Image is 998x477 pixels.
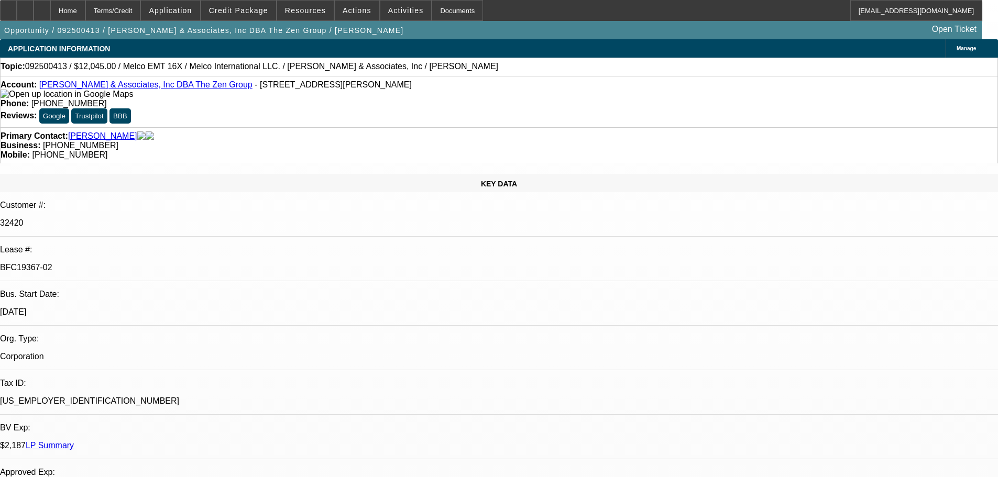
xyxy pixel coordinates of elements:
[335,1,379,20] button: Actions
[1,80,37,89] strong: Account:
[4,26,403,35] span: Opportunity / 092500413 / [PERSON_NAME] & Associates, Inc DBA The Zen Group / [PERSON_NAME]
[71,108,107,124] button: Trustpilot
[285,6,326,15] span: Resources
[39,80,253,89] a: [PERSON_NAME] & Associates, Inc DBA The Zen Group
[146,131,154,141] img: linkedin-icon.png
[39,108,69,124] button: Google
[957,46,976,51] span: Manage
[277,1,334,20] button: Resources
[209,6,268,15] span: Credit Package
[149,6,192,15] span: Application
[1,99,29,108] strong: Phone:
[380,1,432,20] button: Activities
[8,45,110,53] span: APPLICATION INFORMATION
[388,6,424,15] span: Activities
[255,80,412,89] span: - [STREET_ADDRESS][PERSON_NAME]
[1,62,25,71] strong: Topic:
[201,1,276,20] button: Credit Package
[26,441,74,450] a: LP Summary
[109,108,131,124] button: BBB
[32,150,107,159] span: [PHONE_NUMBER]
[25,62,498,71] span: 092500413 / $12,045.00 / Melco EMT 16X / Melco International LLC. / [PERSON_NAME] & Associates, I...
[1,141,40,150] strong: Business:
[1,131,68,141] strong: Primary Contact:
[31,99,107,108] span: [PHONE_NUMBER]
[1,90,133,99] img: Open up location in Google Maps
[343,6,371,15] span: Actions
[1,90,133,98] a: View Google Maps
[43,141,118,150] span: [PHONE_NUMBER]
[68,131,137,141] a: [PERSON_NAME]
[1,150,30,159] strong: Mobile:
[141,1,200,20] button: Application
[137,131,146,141] img: facebook-icon.png
[481,180,517,188] span: KEY DATA
[928,20,981,38] a: Open Ticket
[1,111,37,120] strong: Reviews:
